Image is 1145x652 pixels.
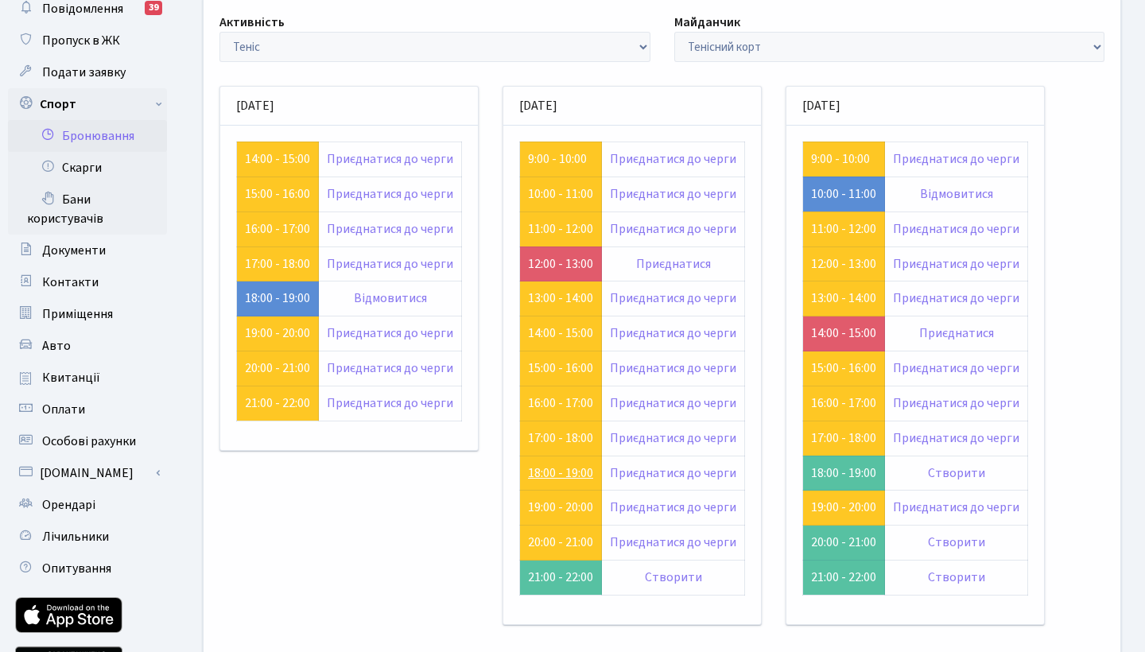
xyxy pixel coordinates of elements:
[8,266,167,298] a: Контакти
[610,534,736,551] a: Приєднатися до черги
[610,499,736,516] a: Приєднатися до черги
[610,394,736,412] a: Приєднатися до черги
[42,337,71,355] span: Авто
[8,120,167,152] a: Бронювання
[893,289,1019,307] a: Приєднатися до черги
[42,433,136,450] span: Особові рахунки
[8,25,167,56] a: Пропуск в ЖК
[928,464,985,482] a: Створити
[610,150,736,168] a: Приєднатися до черги
[528,464,593,482] a: 18:00 - 19:00
[528,150,587,168] a: 9:00 - 10:00
[893,220,1019,238] a: Приєднатися до черги
[42,496,95,514] span: Орендарі
[811,359,876,377] a: 15:00 - 16:00
[893,394,1019,412] a: Приєднатися до черги
[893,499,1019,516] a: Приєднатися до черги
[928,569,985,586] a: Створити
[245,324,310,342] a: 19:00 - 20:00
[42,369,100,386] span: Квитанції
[528,220,593,238] a: 11:00 - 12:00
[145,1,162,15] div: 39
[42,64,126,81] span: Подати заявку
[8,56,167,88] a: Подати заявку
[520,561,602,596] td: 21:00 - 22:00
[528,359,593,377] a: 15:00 - 16:00
[610,289,736,307] a: Приєднатися до черги
[636,255,711,273] a: Приєднатися
[327,150,453,168] a: Приєднатися до черги
[219,13,285,32] label: Активність
[528,255,593,273] a: 12:00 - 13:00
[327,324,453,342] a: Приєднатися до черги
[811,255,876,273] a: 12:00 - 13:00
[8,184,167,235] a: Бани користувачів
[327,220,453,238] a: Приєднатися до черги
[610,220,736,238] a: Приєднатися до черги
[327,185,453,203] a: Приєднатися до черги
[811,185,876,203] a: 10:00 - 11:00
[354,289,427,307] a: Відмовитися
[327,394,453,412] a: Приєднатися до черги
[245,289,310,307] a: 18:00 - 19:00
[811,429,876,447] a: 17:00 - 18:00
[42,242,106,259] span: Документи
[245,255,310,273] a: 17:00 - 18:00
[245,185,310,203] a: 15:00 - 16:00
[8,489,167,521] a: Орендарі
[42,560,111,577] span: Опитування
[528,534,593,551] a: 20:00 - 21:00
[811,220,876,238] a: 11:00 - 12:00
[811,394,876,412] a: 16:00 - 17:00
[528,289,593,307] a: 13:00 - 14:00
[8,394,167,425] a: Оплати
[528,499,593,516] a: 19:00 - 20:00
[42,274,99,291] span: Контакти
[8,235,167,266] a: Документи
[811,289,876,307] a: 13:00 - 14:00
[674,13,740,32] label: Майданчик
[610,464,736,482] a: Приєднатися до черги
[528,324,593,342] a: 14:00 - 15:00
[803,561,885,596] td: 21:00 - 22:00
[811,150,870,168] a: 9:00 - 10:00
[610,324,736,342] a: Приєднатися до черги
[42,401,85,418] span: Оплати
[893,359,1019,377] a: Приєднатися до черги
[42,528,109,545] span: Лічильники
[893,255,1019,273] a: Приєднатися до черги
[528,429,593,447] a: 17:00 - 18:00
[8,425,167,457] a: Особові рахунки
[8,521,167,553] a: Лічильники
[610,429,736,447] a: Приєднатися до черги
[8,553,167,584] a: Опитування
[503,87,761,126] div: [DATE]
[803,526,885,561] td: 20:00 - 21:00
[42,305,113,323] span: Приміщення
[811,324,876,342] a: 14:00 - 15:00
[786,87,1044,126] div: [DATE]
[42,32,120,49] span: Пропуск в ЖК
[8,152,167,184] a: Скарги
[803,456,885,491] td: 18:00 - 19:00
[8,298,167,330] a: Приміщення
[327,359,453,377] a: Приєднатися до черги
[245,394,310,412] a: 21:00 - 22:00
[528,394,593,412] a: 16:00 - 17:00
[528,185,593,203] a: 10:00 - 11:00
[610,185,736,203] a: Приєднатися до черги
[811,499,876,516] a: 19:00 - 20:00
[645,569,702,586] a: Створити
[8,330,167,362] a: Авто
[8,362,167,394] a: Квитанції
[928,534,985,551] a: Створити
[245,220,310,238] a: 16:00 - 17:00
[8,457,167,489] a: [DOMAIN_NAME]
[610,359,736,377] a: Приєднатися до черги
[920,185,993,203] a: Відмовитися
[8,88,167,120] a: Спорт
[220,87,478,126] div: [DATE]
[245,150,310,168] a: 14:00 - 15:00
[245,359,310,377] a: 20:00 - 21:00
[893,150,1019,168] a: Приєднатися до черги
